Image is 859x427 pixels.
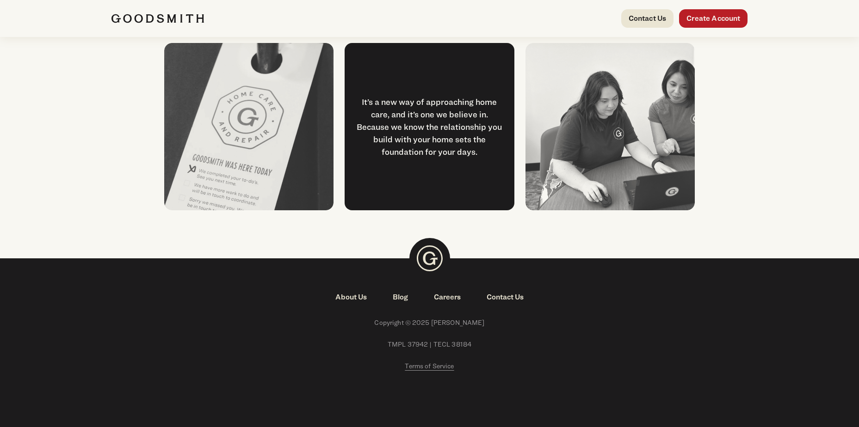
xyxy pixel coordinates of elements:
[409,238,450,279] img: Goodsmith Logo
[356,96,503,158] div: It’s a new way of approaching home care, and it’s one we believe in. Because we know the relation...
[405,362,454,370] span: Terms of Service
[405,361,454,372] a: Terms of Service
[322,292,380,303] a: About Us
[421,292,474,303] a: Careers
[679,9,748,28] a: Create Account
[621,9,674,28] a: Contact Us
[380,292,421,303] a: Blog
[111,339,748,350] span: TMPL 37942 | TECL 38184
[111,317,748,328] span: Copyright © 2025 [PERSON_NAME]
[111,14,204,23] img: Goodsmith
[474,292,537,303] a: Contact Us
